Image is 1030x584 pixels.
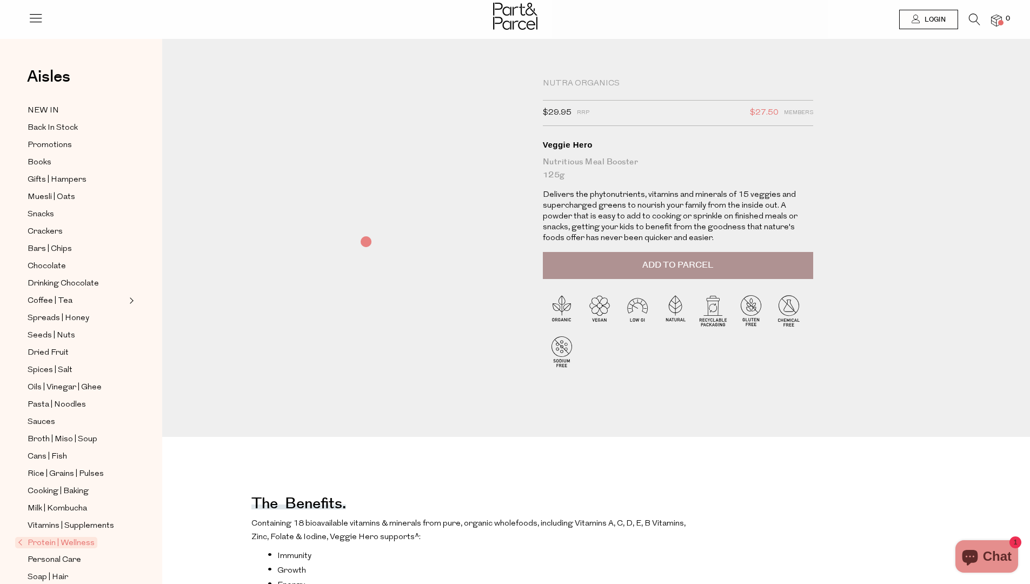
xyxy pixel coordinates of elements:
[28,242,126,256] a: Bars | Chips
[28,104,59,117] span: NEW IN
[577,106,589,120] span: RRP
[28,571,68,584] span: Soap | Hair
[28,399,86,412] span: Pasta | Noodles
[28,190,126,204] a: Muesli | Oats
[28,225,63,238] span: Crackers
[28,485,89,498] span: Cooking | Baking
[28,520,114,533] span: Vitamins | Supplements
[28,139,72,152] span: Promotions
[619,291,656,329] img: P_P-ICONS-Live_Bec_V11_Low_Gi.svg
[28,450,126,463] a: Cans | Fish
[543,190,813,244] p: Delivers the phytonutrients, vitamins and minerals of 15 veggies and supercharged greens to nouri...
[28,295,72,308] span: Coffee | Tea
[28,156,51,169] span: Books
[28,347,69,360] span: Dried Fruit
[543,333,581,370] img: P_P-ICONS-Live_Bec_V11_Sodium_Free.svg
[28,416,55,429] span: Sauces
[952,540,1021,575] inbox-online-store-chat: Shopify online store chat
[28,398,126,412] a: Pasta | Noodles
[543,78,813,89] div: Nutra Organics
[28,173,126,187] a: Gifts | Hampers
[28,294,126,308] a: Coffee | Tea
[28,277,126,290] a: Drinking Chocolate
[28,346,126,360] a: Dried Fruit
[28,156,126,169] a: Books
[28,502,87,515] span: Milk | Kombucha
[277,552,311,560] span: Immunity
[28,122,78,135] span: Back In Stock
[268,565,689,575] li: Growth
[28,208,54,221] span: Snacks
[28,191,75,204] span: Muesli | Oats
[28,260,66,273] span: Chocolate
[770,291,808,329] img: P_P-ICONS-Live_Bec_V11_Chemical_Free.svg
[28,329,126,342] a: Seeds | Nuts
[28,485,126,498] a: Cooking | Baking
[28,450,67,463] span: Cans | Fish
[28,381,102,394] span: Oils | Vinegar | Ghee
[251,520,686,542] span: Containing 18 bioavailable vitamins & minerals from pure, organic wholefoods, including Vitamins ...
[694,291,732,329] img: P_P-ICONS-Live_Bec_V11_Recyclable_Packaging.svg
[28,502,126,515] a: Milk | Kombucha
[28,312,89,325] span: Spreads | Honey
[28,519,126,533] a: Vitamins | Supplements
[642,259,713,271] span: Add to Parcel
[28,415,126,429] a: Sauces
[27,65,70,89] span: Aisles
[732,291,770,329] img: P_P-ICONS-Live_Bec_V11_Gluten_Free.svg
[28,364,72,377] span: Spices | Salt
[28,225,126,238] a: Crackers
[581,291,619,329] img: P_P-ICONS-Live_Bec_V11_Vegan.svg
[28,121,126,135] a: Back In Stock
[28,138,126,152] a: Promotions
[784,106,813,120] span: Members
[27,69,70,96] a: Aisles
[543,140,813,150] div: Veggie Hero
[28,208,126,221] a: Snacks
[991,15,1002,26] a: 0
[1003,14,1013,24] span: 0
[543,252,813,279] button: Add to Parcel
[28,381,126,394] a: Oils | Vinegar | Ghee
[656,291,694,329] img: P_P-ICONS-Live_Bec_V11_Natural.svg
[750,106,779,120] span: $27.50
[28,363,126,377] a: Spices | Salt
[28,277,99,290] span: Drinking Chocolate
[28,243,72,256] span: Bars | Chips
[28,260,126,273] a: Chocolate
[493,3,537,30] img: Part&Parcel
[28,329,75,342] span: Seeds | Nuts
[543,106,572,120] span: $29.95
[28,311,126,325] a: Spreads | Honey
[28,467,126,481] a: Rice | Grains | Pulses
[28,104,126,117] a: NEW IN
[28,433,126,446] a: Broth | Miso | Soup
[15,537,97,548] span: Protein | Wellness
[28,554,81,567] span: Personal Care
[922,15,946,24] span: Login
[28,433,97,446] span: Broth | Miso | Soup
[899,10,958,29] a: Login
[127,294,134,307] button: Expand/Collapse Coffee | Tea
[543,291,581,329] img: P_P-ICONS-Live_Bec_V11_Organic.svg
[28,553,126,567] a: Personal Care
[28,570,126,584] a: Soap | Hair
[543,156,813,182] div: Nutritious Meal Booster 125g
[28,174,87,187] span: Gifts | Hampers
[251,502,346,509] h4: The benefits.
[28,468,104,481] span: Rice | Grains | Pulses
[18,536,126,549] a: Protein | Wellness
